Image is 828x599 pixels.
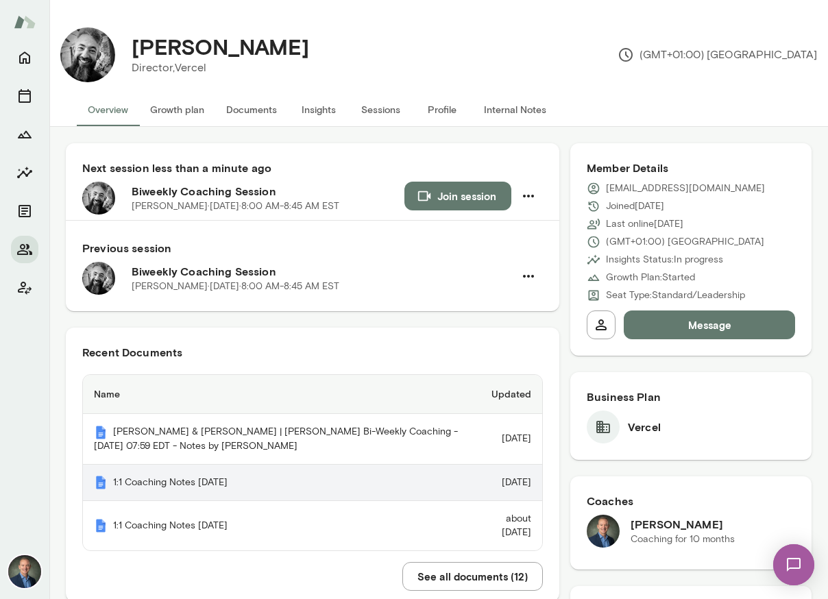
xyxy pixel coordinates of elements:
h6: Next session less than a minute ago [82,160,543,176]
h4: [PERSON_NAME] [132,34,309,60]
button: Internal Notes [473,93,557,126]
button: Growth Plan [11,121,38,148]
td: [DATE] [470,465,542,502]
th: [PERSON_NAME] & [PERSON_NAME] | [PERSON_NAME] Bi-Weekly Coaching - [DATE] 07:59 EDT - Notes by [P... [83,414,470,465]
img: Mento [94,476,108,489]
th: Updated [470,375,542,414]
h6: Member Details [587,160,795,176]
button: Growth plan [139,93,215,126]
button: Home [11,44,38,71]
img: Matt Cleghorn [60,27,115,82]
th: 1:1 Coaching Notes [DATE] [83,465,470,502]
h6: Biweekly Coaching Session [132,183,404,199]
img: Michael Alden [8,555,41,588]
p: (GMT+01:00) [GEOGRAPHIC_DATA] [618,47,817,63]
h6: Coaches [587,493,795,509]
th: 1:1 Coaching Notes [DATE] [83,501,470,550]
button: Join session [404,182,511,210]
h6: [PERSON_NAME] [631,516,735,533]
button: See all documents (12) [402,562,543,591]
button: Sessions [11,82,38,110]
p: Insights Status: In progress [606,253,723,267]
h6: Biweekly Coaching Session [132,263,514,280]
p: Last online [DATE] [606,217,683,231]
p: [PERSON_NAME] · [DATE] · 8:00 AM-8:45 AM EST [132,280,339,293]
p: Growth Plan: Started [606,271,695,284]
p: Director, Vercel [132,60,309,76]
p: Joined [DATE] [606,199,664,213]
td: [DATE] [470,414,542,465]
button: Profile [411,93,473,126]
button: Client app [11,274,38,302]
th: Name [83,375,470,414]
button: Insights [288,93,350,126]
button: Insights [11,159,38,186]
p: Seat Type: Standard/Leadership [606,289,745,302]
button: Sessions [350,93,411,126]
h6: Previous session [82,240,543,256]
button: Members [11,236,38,263]
img: Mento [14,9,36,35]
p: [EMAIL_ADDRESS][DOMAIN_NAME] [606,182,765,195]
button: Overview [77,93,139,126]
button: Documents [215,93,288,126]
button: Documents [11,197,38,225]
h6: Business Plan [587,389,795,405]
td: about [DATE] [470,501,542,550]
img: Michael Alden [587,515,620,548]
button: Message [624,310,795,339]
img: Mento [94,426,108,439]
p: Coaching for 10 months [631,533,735,546]
img: Mento [94,519,108,533]
p: (GMT+01:00) [GEOGRAPHIC_DATA] [606,235,764,249]
h6: Vercel [628,419,661,435]
h6: Recent Documents [82,344,543,360]
p: [PERSON_NAME] · [DATE] · 8:00 AM-8:45 AM EST [132,199,339,213]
